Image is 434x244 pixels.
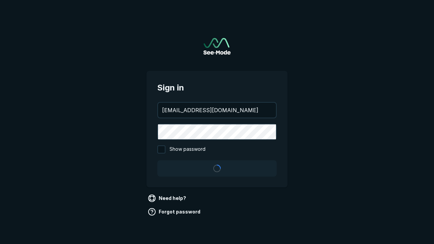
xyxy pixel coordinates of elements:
span: Sign in [157,82,277,94]
a: Forgot password [146,206,203,217]
span: Show password [170,145,205,154]
input: your@email.com [158,103,276,118]
a: Go to sign in [203,38,231,55]
a: Need help? [146,193,189,204]
img: See-Mode Logo [203,38,231,55]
